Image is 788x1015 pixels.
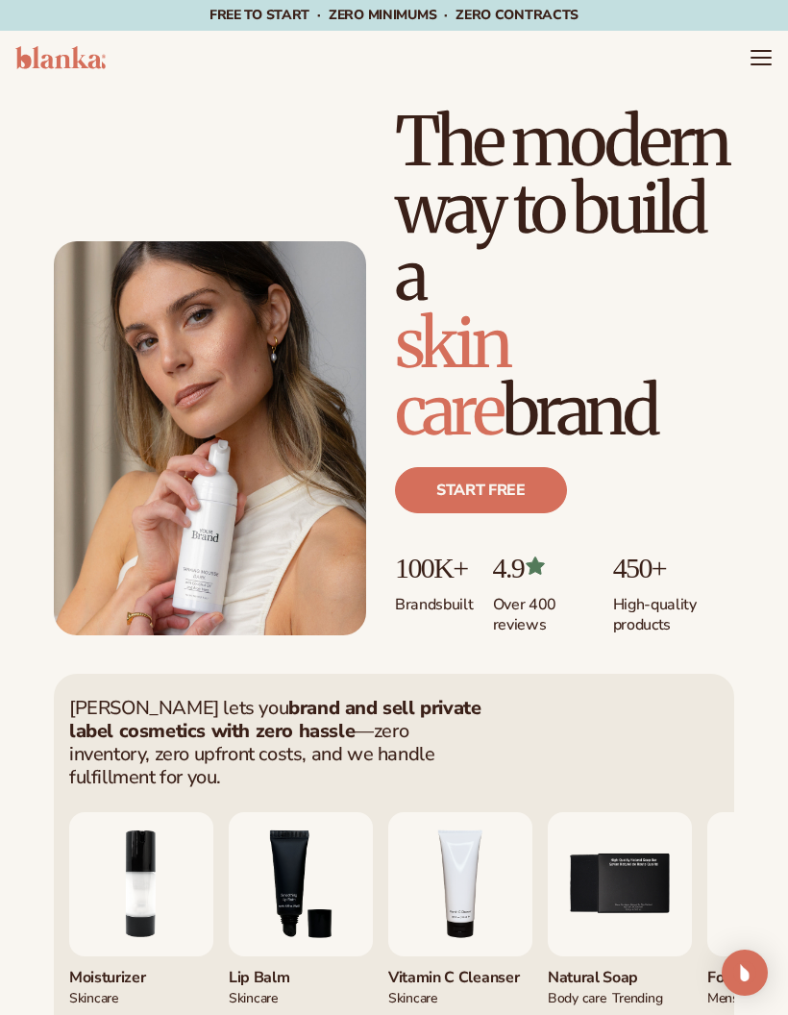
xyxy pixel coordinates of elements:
[209,6,579,24] span: Free to start · ZERO minimums · ZERO contracts
[395,552,474,583] p: 100K+
[229,812,373,956] img: Smoothing lip balm.
[722,950,768,996] div: Open Intercom Messenger
[612,987,663,1007] div: TRENDING
[388,812,532,956] img: Vitamin c cleanser.
[388,987,437,1007] div: Skincare
[395,108,734,444] h1: The modern way to build a brand
[493,552,594,583] p: 4.9
[548,987,606,1007] div: BODY Care
[548,956,692,988] div: Natural Soap
[54,241,366,635] img: Female holding tanning mousse.
[395,467,567,513] a: Start free
[229,987,278,1007] div: SKINCARE
[69,987,118,1007] div: SKINCARE
[69,956,213,988] div: Moisturizer
[707,987,739,1007] div: mens
[229,956,373,988] div: Lip Balm
[69,695,480,744] strong: brand and sell private label cosmetics with zero hassle
[395,583,474,615] p: Brands built
[548,812,692,956] img: Nature bar of soap.
[15,46,106,69] img: logo
[395,301,508,453] span: skin care
[69,812,213,956] img: Moisturizing lotion.
[750,46,773,69] summary: Menu
[69,697,482,789] p: [PERSON_NAME] lets you —zero inventory, zero upfront costs, and we handle fulfillment for you.
[613,583,734,635] p: High-quality products
[388,956,532,988] div: Vitamin C Cleanser
[613,552,734,583] p: 450+
[493,583,594,635] p: Over 400 reviews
